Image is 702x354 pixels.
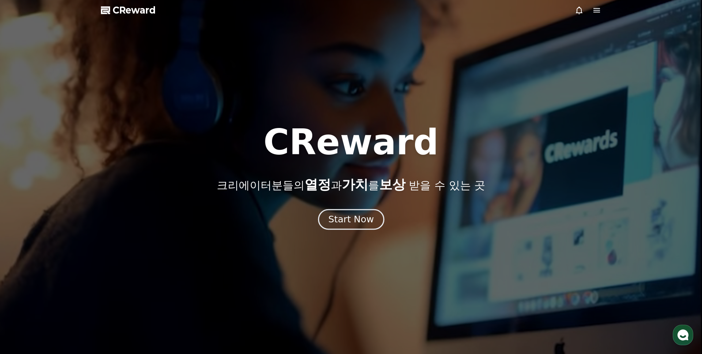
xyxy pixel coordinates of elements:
a: CReward [101,4,156,16]
span: 가치 [342,177,368,192]
div: Start Now [328,213,374,226]
a: 대화 [48,232,94,250]
span: 대화 [67,243,76,249]
p: 크리에이터분들의 과 를 받을 수 있는 곳 [217,177,485,192]
span: 설정 [113,243,122,249]
span: 보상 [379,177,405,192]
a: Start Now [320,217,383,224]
button: Start Now [318,209,384,230]
span: CReward [113,4,156,16]
h1: CReward [263,125,438,160]
a: 설정 [94,232,140,250]
span: 홈 [23,243,27,249]
span: 열정 [305,177,331,192]
a: 홈 [2,232,48,250]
